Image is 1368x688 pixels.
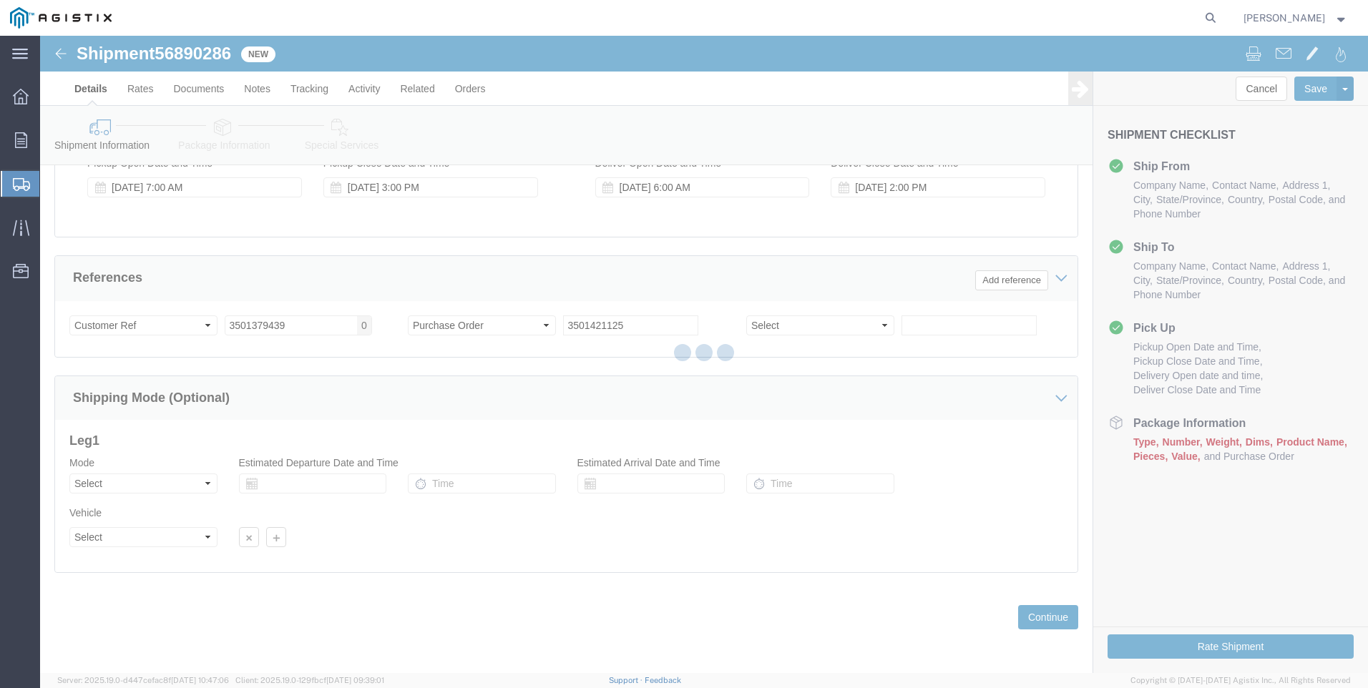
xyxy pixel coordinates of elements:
a: Feedback [645,676,681,684]
span: [DATE] 10:47:06 [171,676,229,684]
a: Support [609,676,645,684]
span: Client: 2025.19.0-129fbcf [235,676,384,684]
span: Copyright © [DATE]-[DATE] Agistix Inc., All Rights Reserved [1130,674,1351,687]
button: [PERSON_NAME] [1243,9,1349,26]
span: Rick Judd [1244,10,1325,26]
span: Server: 2025.19.0-d447cefac8f [57,676,229,684]
span: [DATE] 09:39:01 [326,676,384,684]
img: logo [10,7,112,29]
